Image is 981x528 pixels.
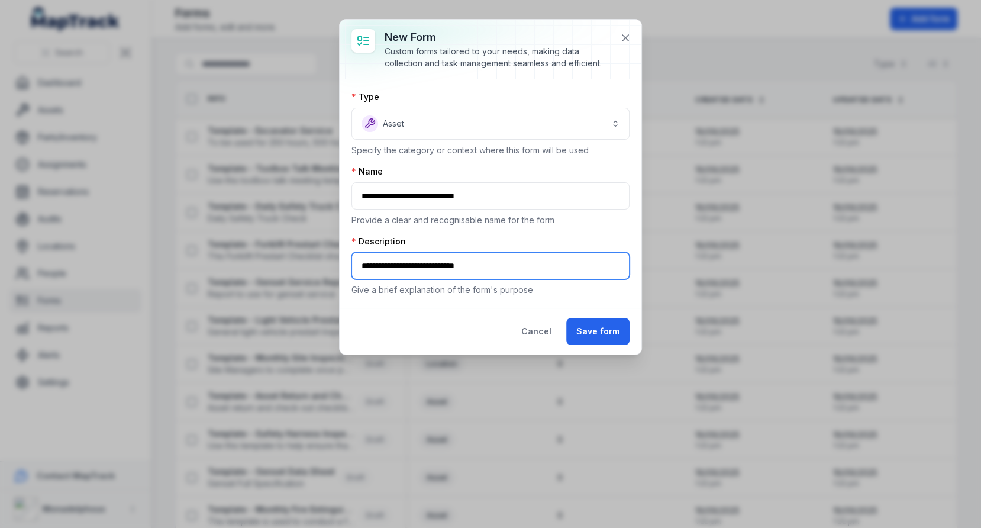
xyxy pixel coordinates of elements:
p: Give a brief explanation of the form's purpose [351,284,630,296]
p: Specify the category or context where this form will be used [351,144,630,156]
label: Type [351,91,379,103]
div: Custom forms tailored to your needs, making data collection and task management seamless and effi... [385,46,611,69]
button: Cancel [511,318,562,345]
button: Asset [351,108,630,140]
p: Provide a clear and recognisable name for the form [351,214,630,226]
label: Name [351,166,383,178]
button: Save form [566,318,630,345]
h3: New form [385,29,611,46]
label: Description [351,236,406,247]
